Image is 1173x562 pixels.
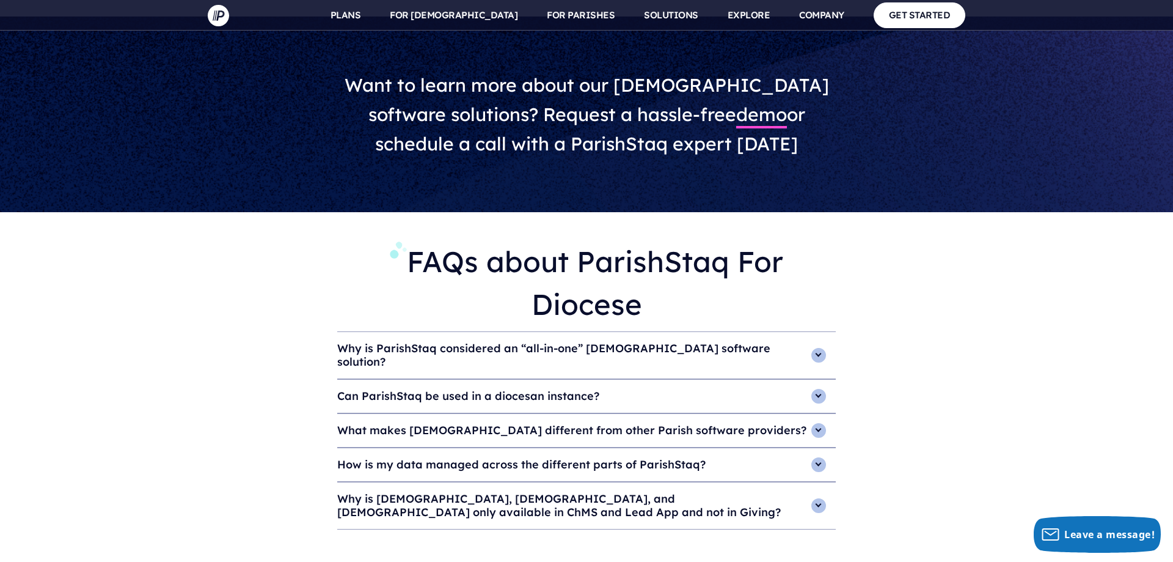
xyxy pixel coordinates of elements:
h4: How is my data managed across the different parts of ParishStaq? [337,448,836,481]
span: demo [736,103,787,128]
h2: FAQs about ParishStaq For Diocese [337,232,836,331]
a: demo [736,103,787,126]
h4: Why is ParishStaq considered an “all-in-one” [DEMOGRAPHIC_DATA] software solution? [337,332,836,379]
h4: Why is [DEMOGRAPHIC_DATA], [DEMOGRAPHIC_DATA], and [DEMOGRAPHIC_DATA] only available in ChMS and ... [337,483,836,529]
span: or schedule a call with a ParishStaq expert [DATE] [375,103,805,155]
button: Leave a message! [1034,516,1161,553]
span: Want to learn more about our [DEMOGRAPHIC_DATA] software solutions? Request a hassle-free [345,73,829,126]
a: GET STARTED [874,2,966,28]
h4: Can ParishStaq be used in a diocesan instance? [337,380,836,413]
h4: What makes [DEMOGRAPHIC_DATA] different from other Parish software providers? [337,414,836,447]
span: Leave a message! [1064,528,1155,541]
